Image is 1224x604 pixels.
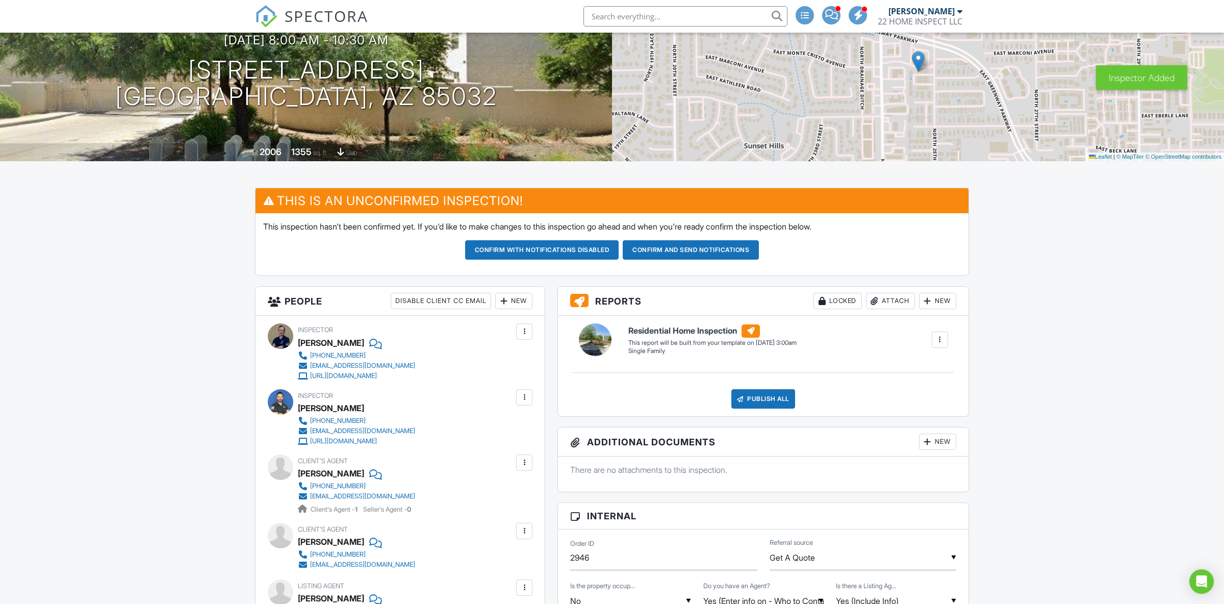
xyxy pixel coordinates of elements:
a: [EMAIL_ADDRESS][DOMAIN_NAME] [298,560,415,570]
strong: 0 [407,506,411,513]
a: [PHONE_NUMBER] [298,481,415,491]
span: Client's Agent - [311,506,359,513]
img: Marker [912,51,925,72]
div: [EMAIL_ADDRESS][DOMAIN_NAME] [310,362,415,370]
h6: Residential Home Inspection [628,324,797,338]
a: [PERSON_NAME] [298,466,364,481]
span: Inspector [298,392,333,399]
img: The Best Home Inspection Software - Spectora [255,5,277,28]
p: There are no attachments to this inspection. [570,464,956,475]
div: [URL][DOMAIN_NAME] [310,437,377,445]
p: This inspection hasn't been confirmed yet. If you'd like to make changes to this inspection go ah... [263,221,961,232]
div: [EMAIL_ADDRESS][DOMAIN_NAME] [310,561,415,569]
a: SPECTORA [255,14,368,35]
h3: Reports [558,287,968,316]
a: [PERSON_NAME] [298,534,364,549]
a: [EMAIL_ADDRESS][DOMAIN_NAME] [298,361,415,371]
div: New [919,293,956,309]
label: Is there a Listing Agent? [836,582,896,591]
div: [PHONE_NUMBER] [310,482,366,490]
label: Do you have an Agent? [703,582,770,591]
h1: [STREET_ADDRESS] [GEOGRAPHIC_DATA], AZ 85032 [115,57,497,111]
a: [PHONE_NUMBER] [298,549,415,560]
a: [EMAIL_ADDRESS][DOMAIN_NAME] [298,426,415,436]
span: slab [346,149,357,157]
a: © OpenStreetMap contributors [1145,154,1221,160]
div: New [495,293,532,309]
label: Is the property occupied? [570,582,635,591]
div: 2006 [260,146,282,157]
span: sq. ft. [313,149,327,157]
span: Client's Agent [298,525,348,533]
a: [URL][DOMAIN_NAME] [298,371,415,381]
label: Referral source [770,538,813,547]
div: Publish All [731,389,795,409]
div: [PERSON_NAME] [298,400,364,416]
h3: Internal [558,503,968,530]
div: [EMAIL_ADDRESS][DOMAIN_NAME] [310,427,415,435]
label: Order ID [570,539,594,548]
strong: 1 [355,506,358,513]
span: Listing Agent [298,582,344,590]
span: Seller's Agent - [363,506,411,513]
div: Inspector Added [1096,65,1187,90]
a: [PHONE_NUMBER] [298,416,415,426]
div: Disable Client CC Email [391,293,491,309]
button: Confirm and send notifications [623,240,759,260]
div: Locked [813,293,862,309]
div: [URL][DOMAIN_NAME] [310,372,377,380]
a: Leaflet [1089,154,1112,160]
div: Open Intercom Messenger [1189,569,1214,594]
div: [PERSON_NAME] [888,6,955,16]
div: New [919,434,956,450]
div: 1355 [291,146,312,157]
a: [PHONE_NUMBER] [298,350,415,361]
span: | [1113,154,1115,160]
a: [URL][DOMAIN_NAME] [298,436,415,446]
h3: This is an Unconfirmed Inspection! [256,188,968,213]
div: Attach [866,293,915,309]
button: Confirm with notifications disabled [465,240,619,260]
span: SPECTORA [285,5,368,27]
h3: People [256,287,545,316]
div: 22 HOME INSPECT LLC [878,16,962,27]
div: [PERSON_NAME] [298,335,364,350]
span: Client's Agent [298,457,348,465]
h3: Additional Documents [558,427,968,457]
div: [PHONE_NUMBER] [310,351,366,360]
h3: [DATE] 8:00 am - 10:30 am [224,33,389,47]
div: [PHONE_NUMBER] [310,417,366,425]
div: [EMAIL_ADDRESS][DOMAIN_NAME] [310,492,415,500]
input: Search everything... [583,6,787,27]
span: Built [247,149,258,157]
span: Inspector [298,326,333,334]
div: This report will be built from your template on [DATE] 3:00am [628,339,797,347]
div: Single Family [628,347,797,356]
a: [EMAIL_ADDRESS][DOMAIN_NAME] [298,491,415,501]
div: [PHONE_NUMBER] [310,550,366,559]
a: © MapTiler [1116,154,1144,160]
